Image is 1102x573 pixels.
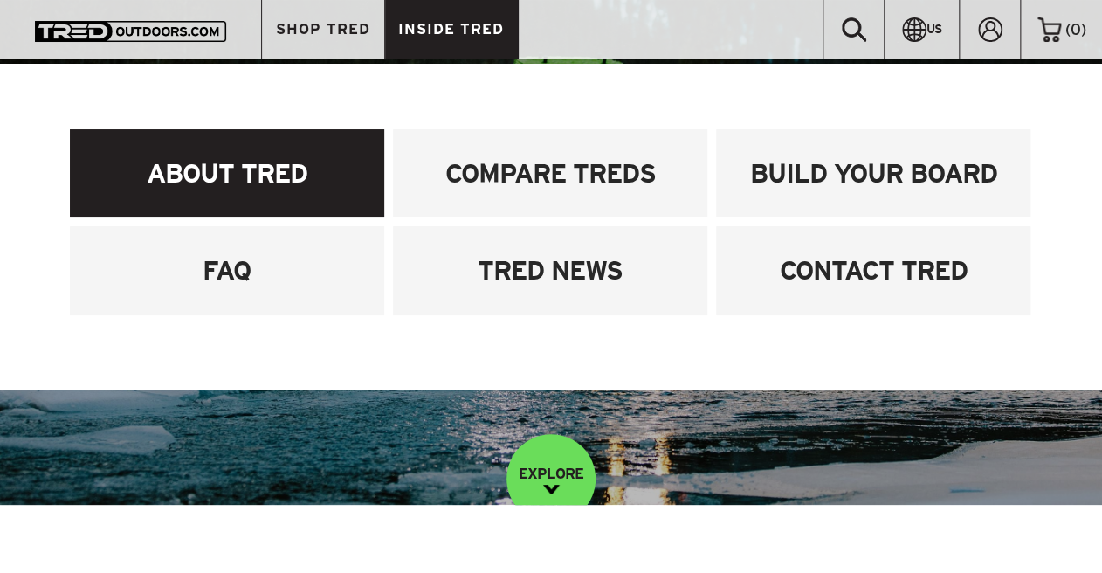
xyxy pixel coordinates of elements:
[70,129,384,217] a: ABOUT TRED
[70,226,384,314] a: FAQ
[543,485,560,494] img: down-image
[716,129,1030,217] a: BUILD YOUR BOARD
[276,22,370,37] span: SHOP TRED
[1065,22,1086,38] span: ( )
[398,22,504,37] span: INSIDE TRED
[1037,17,1061,42] img: cart-icon
[35,21,226,42] img: TRED Outdoors America
[393,226,707,314] a: TRED NEWS
[1071,21,1081,38] span: 0
[506,434,596,523] a: EXPLORE
[716,226,1030,314] a: CONTACT TRED
[393,129,707,217] a: COMPARE TREDS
